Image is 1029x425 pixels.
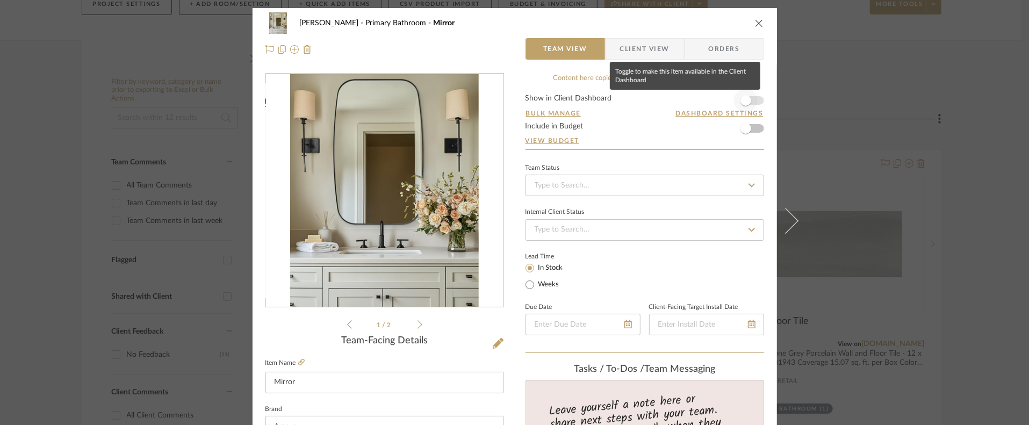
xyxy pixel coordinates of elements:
label: Item Name [265,358,305,368]
label: In Stock [536,263,563,273]
span: [PERSON_NAME] [300,19,366,27]
mat-radio-group: Select item type [526,261,581,291]
span: Team View [543,38,587,60]
div: Team Status [526,165,560,171]
input: Type to Search… [526,219,764,241]
label: Due Date [526,305,552,310]
span: Client View [620,38,670,60]
span: Orders [697,38,752,60]
button: Dashboard Settings [675,109,764,118]
span: 1 [377,322,382,328]
span: Primary Bathroom [366,19,434,27]
span: / [382,322,387,328]
button: Bulk Manage [526,109,582,118]
a: View Budget [526,136,764,145]
label: Lead Time [526,251,581,261]
button: close [754,18,764,28]
div: 0 [266,74,503,307]
img: c5762763-21d2-41c7-bdee-3abe10b1b462_48x40.jpg [265,12,291,34]
label: Weeks [536,280,559,290]
img: Remove from project [303,45,312,54]
div: Internal Client Status [526,210,585,215]
div: team Messaging [526,364,764,376]
input: Enter Install Date [649,314,764,335]
input: Type to Search… [526,175,764,196]
input: Enter Due Date [526,314,641,335]
div: Team-Facing Details [265,335,504,347]
span: 2 [387,322,392,328]
img: c5762763-21d2-41c7-bdee-3abe10b1b462_436x436.jpg [290,74,478,307]
div: Content here copies to Client View - confirm visibility there. [526,73,764,84]
label: Client-Facing Target Install Date [649,305,738,310]
span: Tasks / To-Dos / [574,364,644,374]
input: Enter Item Name [265,372,504,393]
label: Brand [265,407,283,412]
span: Mirror [434,19,455,27]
